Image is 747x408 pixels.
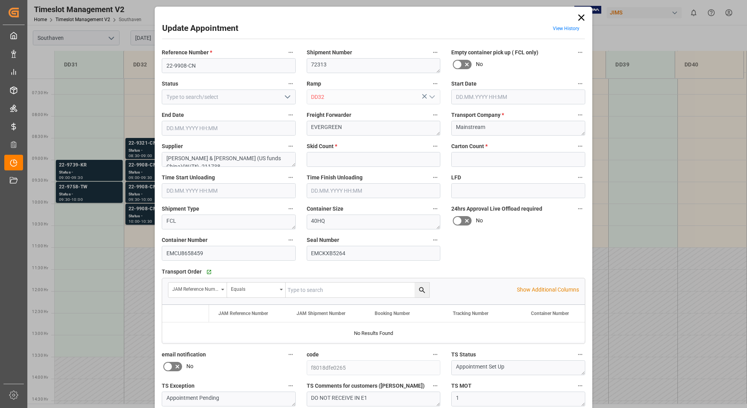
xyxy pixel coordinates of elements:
[162,48,212,57] span: Reference Number
[430,235,440,245] button: Seal Number
[162,236,207,244] span: Container Number
[430,172,440,183] button: Time Finish Unloading
[307,142,337,150] span: Skid Count
[286,204,296,214] button: Shipment Type
[575,141,585,151] button: Carton Count *
[307,392,441,406] textarea: DO NOT RECEIVE IN E1
[162,142,183,150] span: Supplier
[575,381,585,391] button: TS MOT
[553,26,579,31] a: View History
[430,381,440,391] button: TS Comments for customers ([PERSON_NAME])
[451,80,477,88] span: Start Date
[231,284,277,293] div: Equals
[162,89,296,104] input: Type to search/select
[162,351,206,359] span: email notification
[286,79,296,89] button: Status
[307,236,339,244] span: Seal Number
[286,349,296,360] button: email notification
[162,174,215,182] span: Time Start Unloading
[451,360,585,375] textarea: Appointment Set Up
[162,392,296,406] textarea: Appointment Pending
[307,174,363,182] span: Time Finish Unloading
[162,268,202,276] span: Transport Order
[286,381,296,391] button: TS Exception
[286,235,296,245] button: Container Number
[218,311,268,316] span: JAM Reference Number
[430,349,440,360] button: code
[162,111,184,119] span: End Date
[307,48,352,57] span: Shipment Number
[172,284,218,293] div: JAM Reference Number
[451,89,585,104] input: DD.MM.YYYY HH:MM
[451,174,461,182] span: LFD
[307,382,425,390] span: TS Comments for customers ([PERSON_NAME])
[451,48,538,57] span: Empty container pick up ( FCL only)
[375,311,410,316] span: Booking Number
[307,111,351,119] span: Freight Forwarder
[575,47,585,57] button: Empty container pick up ( FCL only)
[307,80,321,88] span: Ramp
[451,142,488,150] span: Carton Count
[430,79,440,89] button: Ramp
[575,79,585,89] button: Start Date
[286,141,296,151] button: Supplier
[451,382,472,390] span: TS MOT
[451,205,542,213] span: 24hrs Approval Live Offload required
[451,121,585,136] textarea: Mainstream
[307,215,441,229] textarea: 40HQ
[430,110,440,120] button: Freight Forwarder
[162,183,296,198] input: DD.MM.YYYY HH:MM
[286,283,429,297] input: Type to search
[307,183,441,198] input: DD.MM.YYYY HH:MM
[426,91,438,103] button: open menu
[227,283,286,297] button: open menu
[307,58,441,73] textarea: 72313
[297,311,345,316] span: JAM Shipment Number
[162,80,178,88] span: Status
[415,283,429,297] button: search button
[476,217,483,225] span: No
[307,351,319,359] span: code
[162,121,296,136] input: DD.MM.YYYY HH:MM
[575,349,585,360] button: TS Status
[451,111,504,119] span: Transport Company
[307,89,441,104] input: Type to search/select
[531,311,569,316] span: Container Number
[575,172,585,183] button: LFD
[281,91,293,103] button: open menu
[286,47,296,57] button: Reference Number *
[286,110,296,120] button: End Date
[168,283,227,297] button: open menu
[430,204,440,214] button: Container Size
[162,215,296,229] textarea: FCL
[430,141,440,151] button: Skid Count *
[476,60,483,68] span: No
[451,392,585,406] textarea: 1
[430,47,440,57] button: Shipment Number
[517,286,579,294] p: Show Additional Columns
[453,311,488,316] span: Tracking Number
[162,205,199,213] span: Shipment Type
[307,121,441,136] textarea: EVERGREEN
[162,152,296,167] textarea: [PERSON_NAME] & [PERSON_NAME] (US funds China)(W/T*)- 211738
[162,22,238,35] h2: Update Appointment
[575,110,585,120] button: Transport Company *
[162,382,195,390] span: TS Exception
[451,351,476,359] span: TS Status
[286,172,296,183] button: Time Start Unloading
[307,205,343,213] span: Container Size
[186,362,193,370] span: No
[575,204,585,214] button: 24hrs Approval Live Offload required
